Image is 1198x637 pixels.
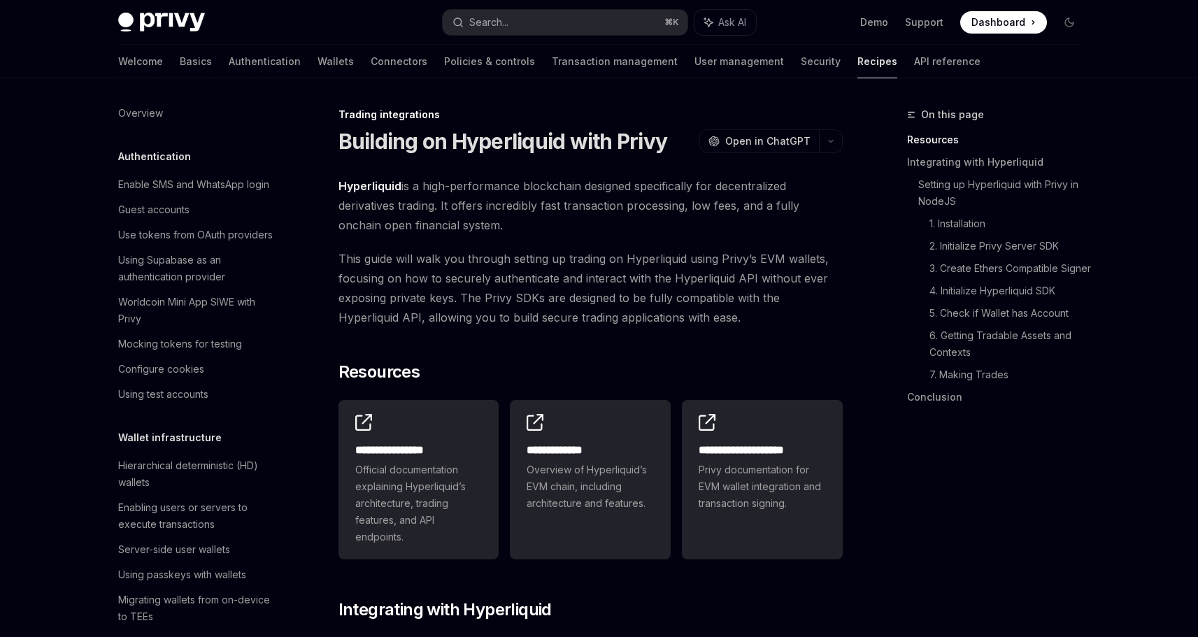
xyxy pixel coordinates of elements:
a: 3. Create Ethers Compatible Signer [929,257,1092,280]
a: Conclusion [907,386,1092,408]
span: ⌘ K [664,17,679,28]
div: Guest accounts [118,201,190,218]
a: Overview [107,101,286,126]
span: Privy documentation for EVM wallet integration and transaction signing. [699,461,826,512]
a: Welcome [118,45,163,78]
button: Search...⌘K [443,10,687,35]
img: dark logo [118,13,205,32]
a: Use tokens from OAuth providers [107,222,286,248]
span: Ask AI [718,15,746,29]
a: Server-side user wallets [107,537,286,562]
a: Hierarchical deterministic (HD) wallets [107,453,286,495]
span: Overview of Hyperliquid’s EVM chain, including architecture and features. [527,461,654,512]
a: Using Supabase as an authentication provider [107,248,286,289]
a: Enable SMS and WhatsApp login [107,172,286,197]
span: Open in ChatGPT [725,134,811,148]
a: Migrating wallets from on-device to TEEs [107,587,286,629]
div: Configure cookies [118,361,204,378]
div: Enable SMS and WhatsApp login [118,176,269,193]
a: Basics [180,45,212,78]
a: 1. Installation [929,213,1092,235]
div: Using test accounts [118,386,208,403]
a: Using test accounts [107,382,286,407]
button: Ask AI [694,10,756,35]
a: Integrating with Hyperliquid [907,151,1092,173]
a: **** **** ***Overview of Hyperliquid’s EVM chain, including architecture and features. [510,400,671,559]
a: Hyperliquid [338,179,401,194]
h1: Building on Hyperliquid with Privy [338,129,668,154]
a: Mocking tokens for testing [107,331,286,357]
a: Demo [860,15,888,29]
div: Trading integrations [338,108,843,122]
h5: Wallet infrastructure [118,429,222,446]
div: Use tokens from OAuth providers [118,227,273,243]
a: Guest accounts [107,197,286,222]
div: Enabling users or servers to execute transactions [118,499,278,533]
a: 7. Making Trades [929,364,1092,386]
a: Wallets [318,45,354,78]
span: Resources [338,361,420,383]
a: Dashboard [960,11,1047,34]
div: Server-side user wallets [118,541,230,558]
button: Open in ChatGPT [699,129,819,153]
a: Using passkeys with wallets [107,562,286,587]
a: 4. Initialize Hyperliquid SDK [929,280,1092,302]
a: Security [801,45,841,78]
a: Worldcoin Mini App SIWE with Privy [107,289,286,331]
a: **** **** **** *****Privy documentation for EVM wallet integration and transaction signing. [682,400,843,559]
div: Worldcoin Mini App SIWE with Privy [118,294,278,327]
a: Recipes [857,45,897,78]
span: Integrating with Hyperliquid [338,599,552,621]
a: Support [905,15,943,29]
a: User management [694,45,784,78]
a: Policies & controls [444,45,535,78]
div: Using Supabase as an authentication provider [118,252,278,285]
a: Resources [907,129,1092,151]
span: is a high-performance blockchain designed specifically for decentralized derivatives trading. It ... [338,176,843,235]
div: Overview [118,105,163,122]
div: Hierarchical deterministic (HD) wallets [118,457,278,491]
a: Enabling users or servers to execute transactions [107,495,286,537]
div: Using passkeys with wallets [118,566,246,583]
span: Official documentation explaining Hyperliquid’s architecture, trading features, and API endpoints. [355,461,483,545]
span: Dashboard [971,15,1025,29]
a: Transaction management [552,45,678,78]
a: 2. Initialize Privy Server SDK [929,235,1092,257]
a: API reference [914,45,980,78]
h5: Authentication [118,148,191,165]
a: 5. Check if Wallet has Account [929,302,1092,324]
a: Configure cookies [107,357,286,382]
button: Toggle dark mode [1058,11,1081,34]
a: **** **** **** *Official documentation explaining Hyperliquid’s architecture, trading features, a... [338,400,499,559]
div: Migrating wallets from on-device to TEEs [118,592,278,625]
span: On this page [921,106,984,123]
div: Search... [469,14,508,31]
span: This guide will walk you through setting up trading on Hyperliquid using Privy’s EVM wallets, foc... [338,249,843,327]
a: Authentication [229,45,301,78]
a: Setting up Hyperliquid with Privy in NodeJS [918,173,1092,213]
a: 6. Getting Tradable Assets and Contexts [929,324,1092,364]
a: Connectors [371,45,427,78]
div: Mocking tokens for testing [118,336,242,352]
